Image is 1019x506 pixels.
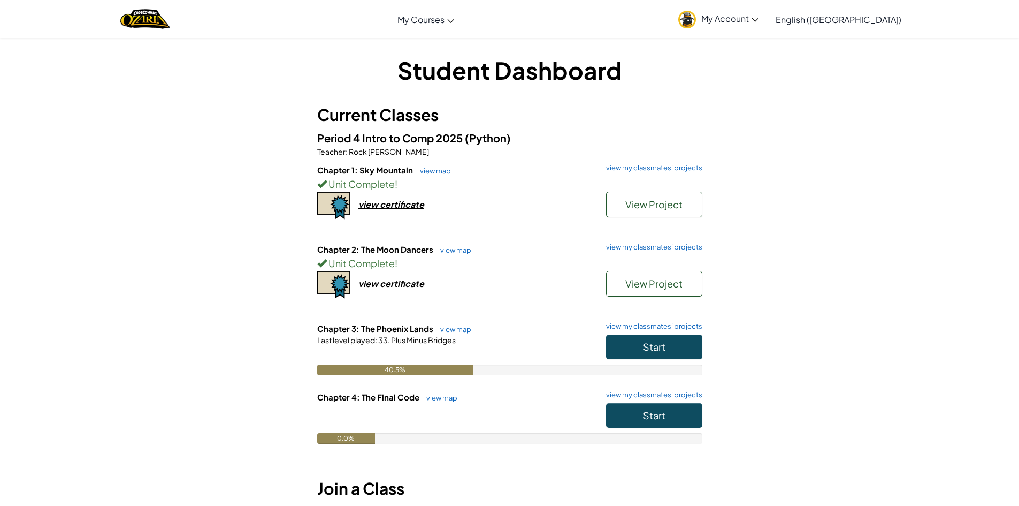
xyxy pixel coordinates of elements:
a: view my classmates' projects [601,164,702,171]
span: Start [643,409,665,421]
img: certificate-icon.png [317,192,350,220]
button: Start [606,335,702,359]
span: Teacher [317,147,346,156]
div: view certificate [358,278,424,289]
a: view my classmates' projects [601,244,702,251]
a: view map [435,246,471,254]
span: Chapter 4: The Final Code [317,392,421,402]
a: view map [435,325,471,334]
div: 40.5% [317,365,473,375]
span: View Project [625,277,683,290]
button: View Project [606,192,702,217]
a: view my classmates' projects [601,323,702,330]
span: English ([GEOGRAPHIC_DATA]) [776,14,901,25]
span: Start [643,341,665,353]
span: Chapter 3: The Phoenix Lands [317,323,435,334]
a: view map [421,394,457,402]
button: View Project [606,271,702,297]
span: (Python) [465,131,511,145]
span: Unit Complete [327,257,395,269]
span: My Courses [397,14,445,25]
span: : [346,147,348,156]
span: 33. [377,335,390,345]
h3: Current Classes [317,103,702,127]
a: My Account [673,2,764,36]
button: Start [606,403,702,428]
img: Home [120,8,170,30]
span: : [375,335,377,345]
a: view map [415,167,451,175]
span: Rock [PERSON_NAME] [348,147,429,156]
span: ! [395,178,397,190]
span: ! [395,257,397,269]
a: Ozaria by CodeCombat logo [120,8,170,30]
div: 0.0% [317,433,375,444]
span: Chapter 2: The Moon Dancers [317,244,435,254]
a: view my classmates' projects [601,391,702,398]
span: Plus Minus Bridges [390,335,456,345]
a: My Courses [392,5,459,34]
span: My Account [701,13,758,24]
span: View Project [625,198,683,210]
a: view certificate [317,278,424,289]
span: Chapter 1: Sky Mountain [317,165,415,175]
span: Period 4 Intro to Comp 2025 [317,131,465,145]
div: view certificate [358,199,424,210]
span: Unit Complete [327,178,395,190]
a: view certificate [317,199,424,210]
h3: Join a Class [317,477,702,501]
span: Last level played [317,335,375,345]
img: certificate-icon.png [317,271,350,299]
a: English ([GEOGRAPHIC_DATA]) [770,5,907,34]
h1: Student Dashboard [317,54,702,87]
img: avatar [678,11,696,28]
